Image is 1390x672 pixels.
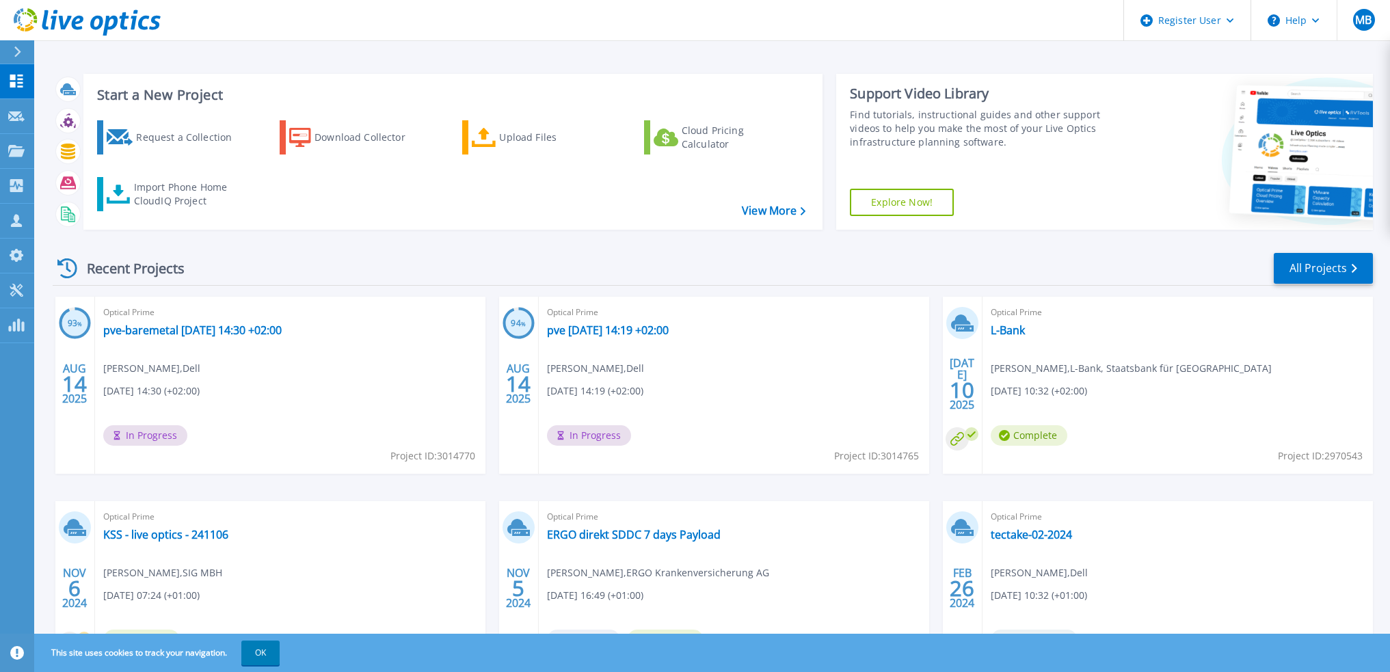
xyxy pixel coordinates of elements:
[949,359,975,409] div: [DATE] 2025
[991,384,1087,399] span: [DATE] 10:32 (+02:00)
[991,565,1088,580] span: [PERSON_NAME] , Dell
[506,378,531,390] span: 14
[103,384,200,399] span: [DATE] 14:30 (+02:00)
[991,425,1067,446] span: Complete
[499,124,609,151] div: Upload Files
[390,448,475,463] span: Project ID: 3014770
[1355,14,1372,25] span: MB
[682,124,791,151] div: Cloud Pricing Calculator
[103,565,222,580] span: [PERSON_NAME] , SIG MBH
[950,582,974,594] span: 26
[62,359,88,409] div: AUG 2025
[991,509,1365,524] span: Optical Prime
[103,509,477,524] span: Optical Prime
[521,320,526,327] span: %
[62,563,88,613] div: NOV 2024
[547,323,669,337] a: pve [DATE] 14:19 +02:00
[547,425,631,446] span: In Progress
[38,641,280,665] span: This site uses cookies to track your navigation.
[850,189,954,216] a: Explore Now!
[462,120,615,154] a: Upload Files
[547,588,643,603] span: [DATE] 16:49 (+01:00)
[991,630,1078,650] span: Anonymous
[547,509,921,524] span: Optical Prime
[850,108,1124,149] div: Find tutorials, instructional guides and other support videos to help you make the most of your L...
[241,641,280,665] button: OK
[280,120,432,154] a: Download Collector
[644,120,797,154] a: Cloud Pricing Calculator
[77,320,82,327] span: %
[103,588,200,603] span: [DATE] 07:24 (+01:00)
[547,305,921,320] span: Optical Prime
[949,563,975,613] div: FEB 2024
[547,528,721,541] a: ERGO direkt SDDC 7 days Payload
[950,384,974,396] span: 10
[547,565,769,580] span: [PERSON_NAME] , ERGO Krankenversicherung AG
[512,582,524,594] span: 5
[97,120,250,154] a: Request a Collection
[1278,448,1363,463] span: Project ID: 2970543
[991,305,1365,320] span: Optical Prime
[991,361,1272,376] span: [PERSON_NAME] , L-Bank, Staatsbank für [GEOGRAPHIC_DATA]
[1274,253,1373,284] a: All Projects
[547,630,620,650] span: Archived
[103,305,477,320] span: Optical Prime
[627,630,704,650] span: Complete
[68,582,81,594] span: 6
[834,448,919,463] span: Project ID: 3014765
[742,204,805,217] a: View More
[505,359,531,409] div: AUG 2025
[53,252,203,285] div: Recent Projects
[991,588,1087,603] span: [DATE] 10:32 (+01:00)
[503,316,535,332] h3: 94
[850,85,1124,103] div: Support Video Library
[59,316,91,332] h3: 93
[103,630,180,650] span: Complete
[103,361,200,376] span: [PERSON_NAME] , Dell
[991,323,1025,337] a: L-Bank
[991,528,1072,541] a: tectake-02-2024
[62,378,87,390] span: 14
[547,361,644,376] span: [PERSON_NAME] , Dell
[134,180,241,208] div: Import Phone Home CloudIQ Project
[136,124,245,151] div: Request a Collection
[97,88,805,103] h3: Start a New Project
[103,528,228,541] a: KSS - live optics - 241106
[315,124,424,151] div: Download Collector
[103,323,282,337] a: pve-baremetal [DATE] 14:30 +02:00
[505,563,531,613] div: NOV 2024
[103,425,187,446] span: In Progress
[547,384,643,399] span: [DATE] 14:19 (+02:00)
